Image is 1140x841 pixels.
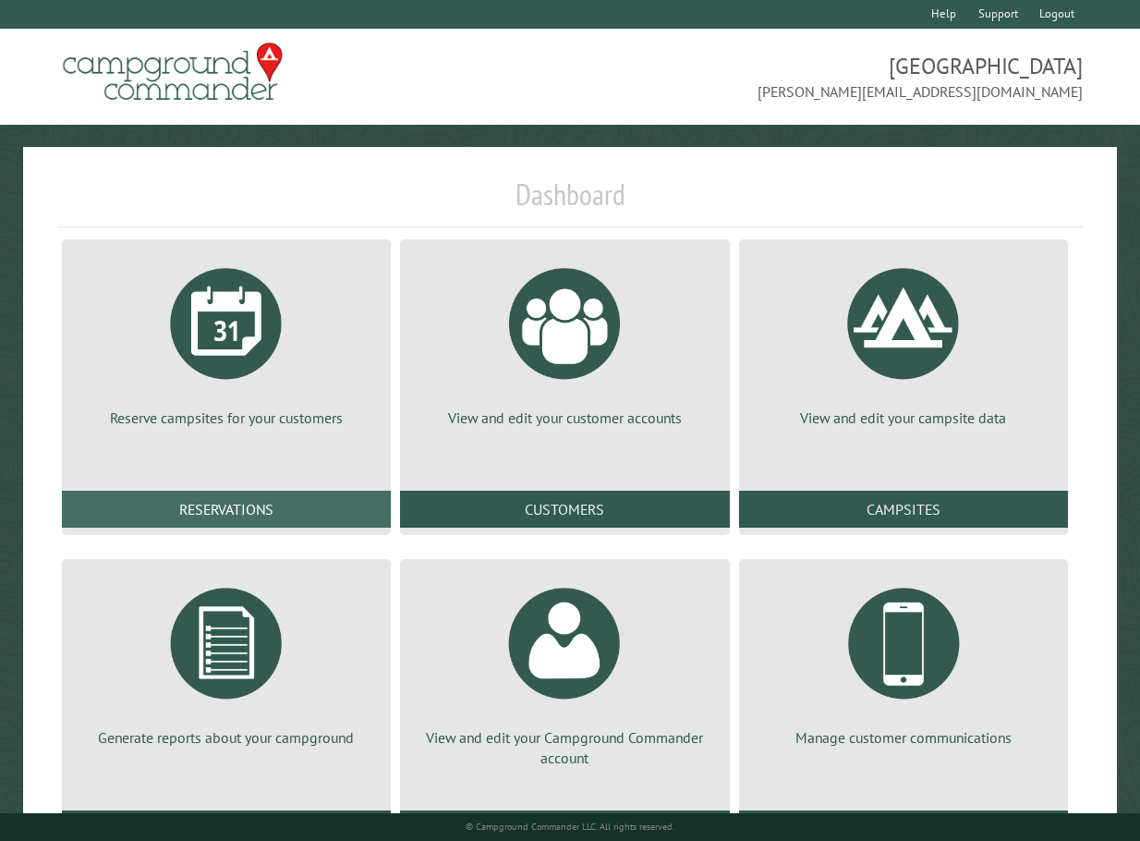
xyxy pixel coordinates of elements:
a: View and edit your campsite data [761,254,1046,428]
img: Campground Commander [57,36,288,108]
a: View and edit your customer accounts [422,254,707,428]
span: [GEOGRAPHIC_DATA] [PERSON_NAME][EMAIL_ADDRESS][DOMAIN_NAME] [570,51,1083,103]
p: Reserve campsites for your customers [84,408,369,428]
small: © Campground Commander LLC. All rights reserved. [466,821,674,833]
a: Generate reports about your campground [84,574,369,748]
a: Campsites [739,491,1068,528]
a: Reservations [62,491,391,528]
h1: Dashboard [57,177,1084,227]
a: Customers [400,491,729,528]
p: Generate reports about your campground [84,727,369,748]
p: View and edit your customer accounts [422,408,707,428]
p: Manage customer communications [761,727,1046,748]
a: Reserve campsites for your customers [84,254,369,428]
a: View and edit your Campground Commander account [422,574,707,769]
p: View and edit your campsite data [761,408,1046,428]
p: View and edit your Campground Commander account [422,727,707,769]
a: Manage customer communications [761,574,1046,748]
